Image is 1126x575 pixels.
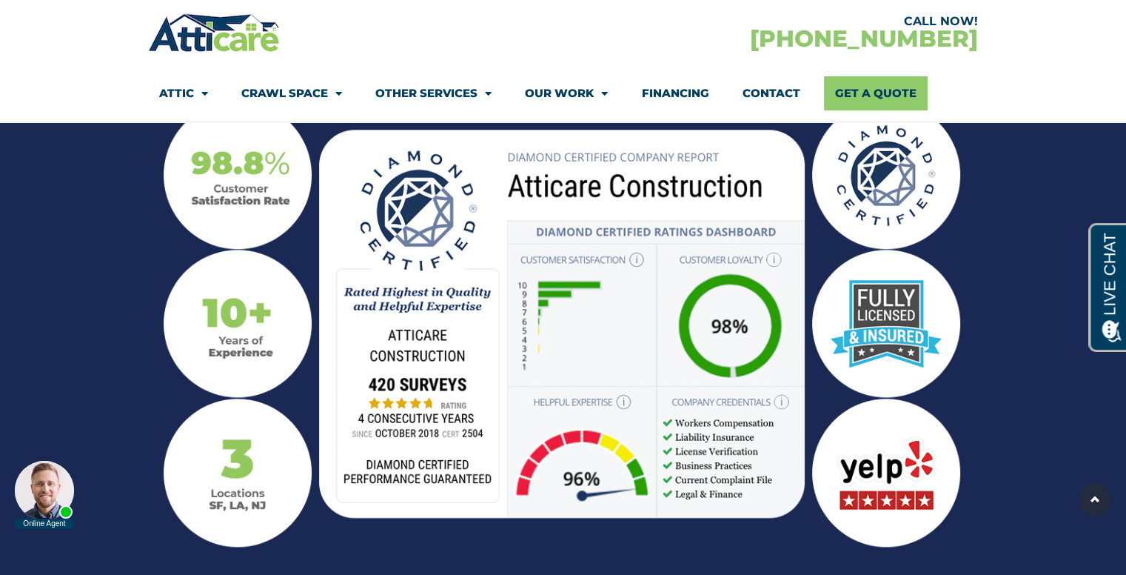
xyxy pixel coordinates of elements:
[164,101,312,249] img: 98.8% customer satisfaction rating
[375,76,492,110] a: Other Services
[812,399,960,547] img: 5 stars on Yelp
[742,76,800,110] a: Contact
[159,76,208,110] a: Attic
[164,250,312,399] img: Over ten years of experience
[525,76,608,110] a: Our Work
[159,76,966,110] nav: Menu
[824,76,928,110] a: Get A Quote
[241,76,342,110] a: Crawl Space
[812,250,960,399] img: Fully licensed and insured
[319,130,805,517] img: Atticare Construction graph
[812,101,960,249] img: Diamond Certified badge
[36,12,119,30] span: Opens a chat window
[563,16,977,27] div: CALL NOW!
[7,419,244,531] iframe: Chat Invitation
[164,399,312,547] img: Three locations: SF, LA, NJ
[641,76,708,110] a: Financing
